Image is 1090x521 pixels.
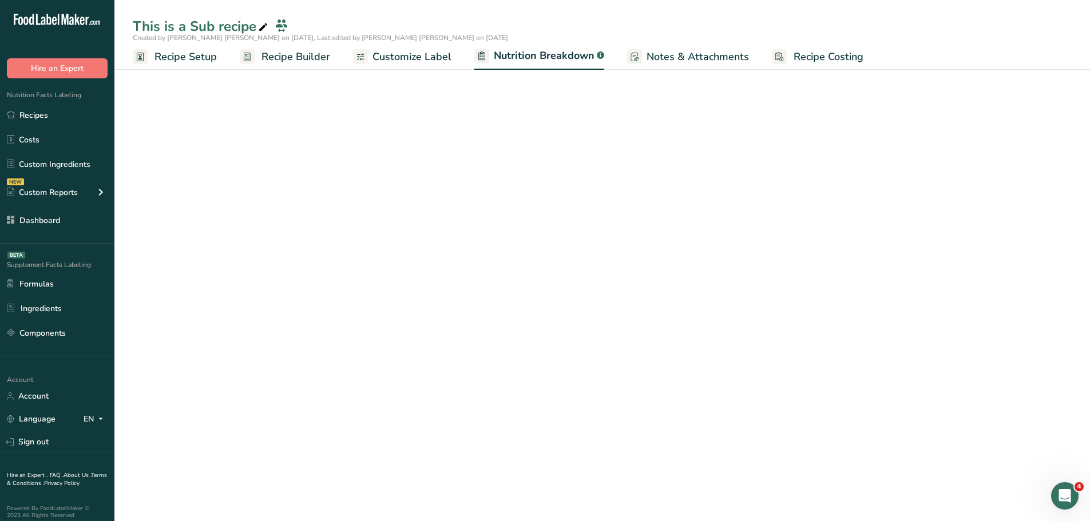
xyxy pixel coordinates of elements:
[772,44,863,70] a: Recipe Costing
[64,471,91,479] a: About Us .
[84,412,108,426] div: EN
[154,49,217,65] span: Recipe Setup
[627,44,749,70] a: Notes & Attachments
[133,33,508,42] span: Created by [PERSON_NAME] [PERSON_NAME] on [DATE], Last edited by [PERSON_NAME] [PERSON_NAME] on [...
[133,16,270,37] div: This is a Sub recipe
[7,505,108,519] div: Powered By FoodLabelMaker © 2025 All Rights Reserved
[240,44,330,70] a: Recipe Builder
[1075,482,1084,491] span: 4
[7,178,24,185] div: NEW
[1051,482,1079,510] iframe: Intercom live chat
[372,49,451,65] span: Customize Label
[794,49,863,65] span: Recipe Costing
[7,409,56,429] a: Language
[647,49,749,65] span: Notes & Attachments
[7,252,25,258] div: BETA
[44,479,80,487] a: Privacy Policy
[7,471,47,479] a: Hire an Expert .
[7,186,78,198] div: Custom Reports
[7,471,107,487] a: Terms & Conditions .
[494,48,594,63] span: Nutrition Breakdown
[261,49,330,65] span: Recipe Builder
[474,43,604,70] a: Nutrition Breakdown
[50,471,64,479] a: FAQ .
[353,44,451,70] a: Customize Label
[133,44,217,70] a: Recipe Setup
[7,58,108,78] button: Hire an Expert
